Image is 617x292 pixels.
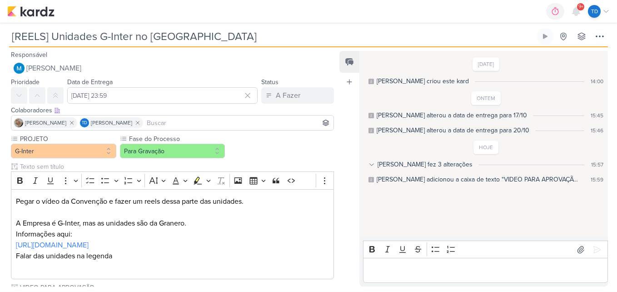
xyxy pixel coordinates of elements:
div: 14:00 [591,77,603,86]
button: [PERSON_NAME] [11,60,334,76]
div: Este log é visível à todos no kard [368,79,374,84]
span: 9+ [578,3,583,10]
div: Este log é visível à todos no kard [368,128,374,133]
input: Buscar [145,117,332,128]
img: Sarah Violante [14,118,23,127]
div: Editor editing area: main [11,189,334,280]
label: Prioridade [11,78,40,86]
div: [PERSON_NAME] fez 3 alterações [378,160,473,169]
p: Pegar o vídeo da Convenção e fazer um reels dessa parte das unidades. A Empresa é G-Inter, mas as... [16,196,329,229]
div: 15:46 [591,126,603,135]
a: [URL][DOMAIN_NAME] [16,241,89,250]
div: Este log é visível à todos no kard [368,113,374,118]
input: Select a date [67,87,258,104]
p: Falar das unidades na legenda [16,251,329,262]
div: 15:45 [591,111,603,120]
input: Texto sem título [18,162,334,171]
div: Editor toolbar [11,171,334,189]
span: [PERSON_NAME] [26,63,81,74]
label: Fase do Processo [128,134,225,144]
div: Thais de carvalho [80,118,89,127]
div: Este log é visível à todos no kard [368,177,374,182]
input: Kard Sem Título [9,28,535,45]
div: Thais de carvalho [588,5,601,18]
label: Responsável [11,51,47,59]
span: [PERSON_NAME] [91,119,132,127]
button: G-Inter [11,144,116,158]
div: MARIANA alterou a data de entrega para 20/10 [377,126,529,135]
div: 15:57 [591,161,603,169]
div: Editor editing area: main [363,258,608,283]
img: MARIANA MIRANDA [14,63,25,74]
button: Para Gravação [120,144,225,158]
div: Sarah adicionou a caixa de texto "VIDEO PARA APROVAÇÃO" [377,175,578,184]
button: A Fazer [261,87,334,104]
div: A Fazer [276,90,300,101]
p: Informações aqui: [16,229,329,240]
label: PROJETO [19,134,116,144]
p: Td [82,121,87,126]
div: MARIANA criou este kard [377,76,469,86]
label: Status [261,78,279,86]
div: Editor toolbar [363,241,608,258]
div: Colaboradores [11,106,334,115]
div: MARIANA alterou a data de entrega para 17/10 [377,111,527,120]
div: 15:59 [591,176,603,184]
label: Data de Entrega [67,78,113,86]
p: Td [591,7,598,15]
img: kardz.app [7,6,55,17]
span: [PERSON_NAME] [25,119,66,127]
div: Ligar relógio [542,33,549,40]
